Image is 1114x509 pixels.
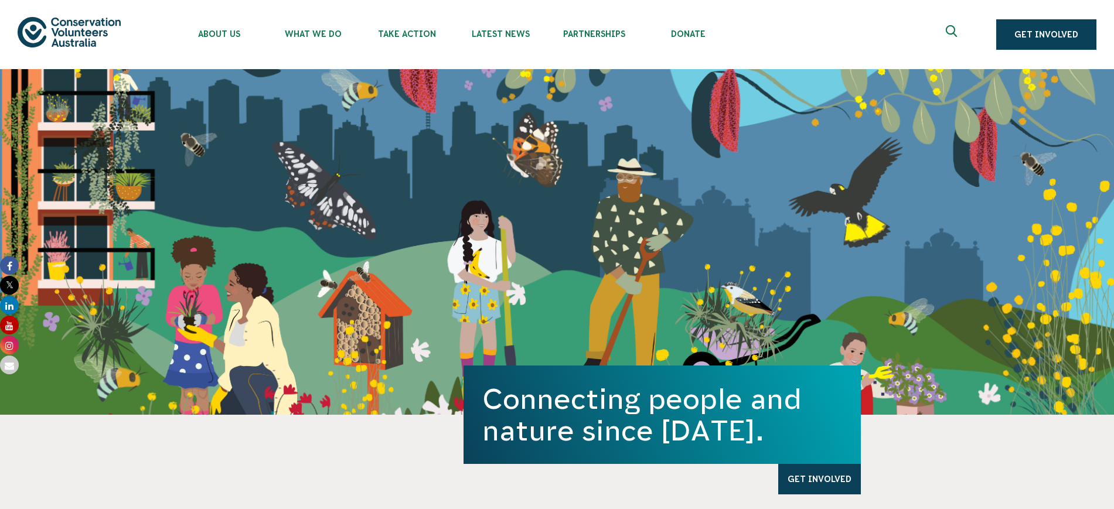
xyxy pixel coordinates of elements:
a: Get Involved [778,464,861,494]
span: About Us [172,29,266,39]
span: Partnerships [547,29,641,39]
span: What We Do [266,29,360,39]
span: Take Action [360,29,454,39]
h1: Connecting people and nature since [DATE]. [482,383,842,446]
span: Expand search box [946,25,960,44]
img: logo.svg [18,17,121,47]
a: Get Involved [996,19,1096,50]
button: Expand search box Close search box [939,21,967,49]
span: Donate [641,29,735,39]
span: Latest News [454,29,547,39]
